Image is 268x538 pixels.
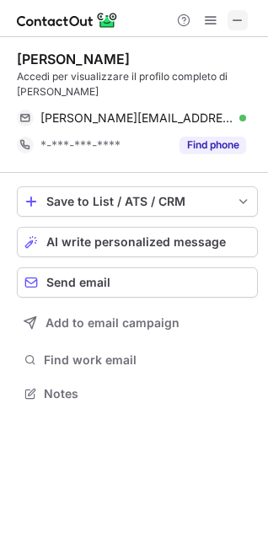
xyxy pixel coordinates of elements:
div: Accedi per visualizzare il profilo completo di [PERSON_NAME] [17,69,258,100]
div: [PERSON_NAME] [17,51,130,67]
button: Notes [17,382,258,406]
img: ContactOut v5.3.10 [17,10,118,30]
span: Send email [46,276,110,289]
div: Save to List / ATS / CRM [46,195,228,208]
button: Add to email campaign [17,308,258,338]
span: Find work email [44,352,251,368]
span: Add to email campaign [46,316,180,330]
span: Notes [44,386,251,401]
button: Find work email [17,348,258,372]
button: save-profile-one-click [17,186,258,217]
button: Send email [17,267,258,298]
button: Reveal Button [180,137,246,153]
span: AI write personalized message [46,235,226,249]
span: [PERSON_NAME][EMAIL_ADDRESS][DOMAIN_NAME] [40,110,233,126]
button: AI write personalized message [17,227,258,257]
